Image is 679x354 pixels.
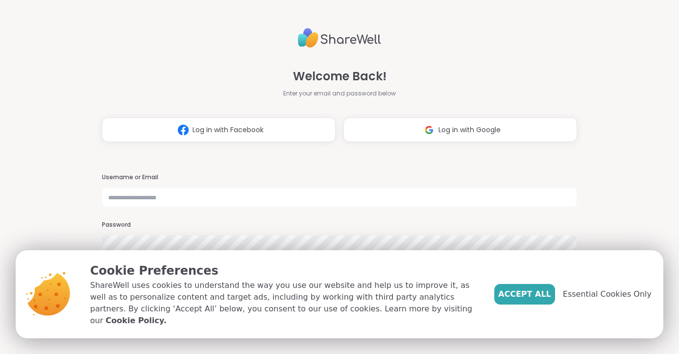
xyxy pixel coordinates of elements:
[102,118,336,142] button: Log in with Facebook
[102,221,577,229] h3: Password
[343,118,577,142] button: Log in with Google
[106,315,167,327] a: Cookie Policy.
[420,121,438,139] img: ShareWell Logomark
[90,280,479,327] p: ShareWell uses cookies to understand the way you use our website and help us to improve it, as we...
[494,284,555,305] button: Accept All
[90,262,479,280] p: Cookie Preferences
[283,89,396,98] span: Enter your email and password below
[438,125,501,135] span: Log in with Google
[293,68,387,85] span: Welcome Back!
[102,173,577,182] h3: Username or Email
[298,24,381,52] img: ShareWell Logo
[563,288,652,300] span: Essential Cookies Only
[174,121,193,139] img: ShareWell Logomark
[498,288,551,300] span: Accept All
[193,125,264,135] span: Log in with Facebook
